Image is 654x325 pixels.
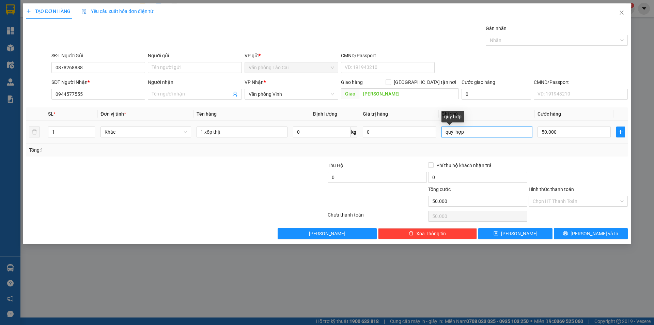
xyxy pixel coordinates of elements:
span: Giao hàng [341,79,363,85]
span: save [494,231,498,236]
span: SL [48,111,53,117]
input: Cước giao hàng [462,89,531,100]
div: CMND/Passport [534,78,627,86]
input: VD: Bàn, Ghế [197,127,287,137]
span: Khác [105,127,187,137]
span: kg [351,127,357,137]
span: Văn phòng Vinh [249,89,334,99]
span: Tổng cước [428,187,451,192]
input: Dọc đường [359,88,459,99]
div: Người gửi [148,52,242,59]
span: Định lượng [313,111,337,117]
div: SĐT Người Nhận [51,78,145,86]
div: CMND/Passport [341,52,435,59]
button: Close [612,3,631,23]
span: Đơn vị tính [100,111,126,117]
label: Cước giao hàng [462,79,495,85]
span: Phí thu hộ khách nhận trả [434,162,494,169]
button: [PERSON_NAME] [278,228,377,239]
button: delete [29,127,40,137]
div: Chưa thanh toán [327,211,427,223]
span: Thu Hộ [328,163,343,168]
span: Tên hàng [197,111,217,117]
span: [GEOGRAPHIC_DATA] tận nơi [391,78,459,86]
th: Ghi chú [439,107,535,121]
button: printer[PERSON_NAME] và In [554,228,628,239]
label: Hình thức thanh toán [529,187,574,192]
button: save[PERSON_NAME] [478,228,552,239]
input: Ghi Chú [441,127,532,137]
span: delete [409,231,414,236]
div: Người nhận [148,78,242,86]
div: Tổng: 1 [29,146,252,154]
span: Yêu cầu xuất hóa đơn điện tử [81,9,153,14]
span: Văn phòng Lào Cai [249,62,334,73]
span: [PERSON_NAME] [309,230,345,237]
img: icon [81,9,87,14]
span: Cước hàng [538,111,561,117]
span: close [619,10,624,15]
span: TẠO ĐƠN HÀNG [26,9,71,14]
button: deleteXóa Thông tin [378,228,477,239]
span: [PERSON_NAME] và In [571,230,618,237]
span: plus [26,9,31,14]
div: VP gửi [245,52,338,59]
span: [PERSON_NAME] [501,230,538,237]
div: SĐT Người Gửi [51,52,145,59]
span: Giá trị hàng [363,111,388,117]
span: VP Nhận [245,79,264,85]
span: Xóa Thông tin [416,230,446,237]
label: Gán nhãn [486,26,507,31]
span: user-add [232,91,238,97]
span: Giao [341,88,359,99]
button: plus [616,127,625,137]
div: quỳ hợp [441,111,464,122]
span: plus [617,129,625,135]
span: printer [563,231,568,236]
input: 0 [363,127,436,137]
